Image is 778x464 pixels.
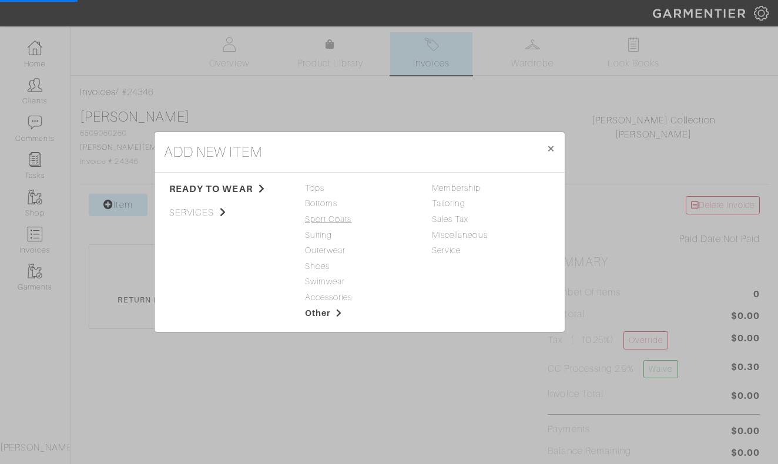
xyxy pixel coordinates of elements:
[305,307,414,320] span: Other
[305,182,414,195] span: Tops
[546,140,555,156] span: ×
[432,199,465,208] a: Tailoring
[169,206,287,220] span: services
[305,260,414,273] span: Shoes
[432,183,481,193] a: Membership
[305,213,414,226] span: Sport Coats
[169,182,287,196] span: ready to wear
[305,244,414,257] span: Outerwear
[305,275,414,288] span: Swimwear
[432,246,461,255] a: Service
[305,291,414,304] span: Accessories
[164,142,262,163] h4: add new item
[305,197,414,210] span: Bottoms
[305,229,414,242] span: Suiting
[432,214,468,224] a: Sales Tax
[432,230,488,240] a: Miscellaneous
